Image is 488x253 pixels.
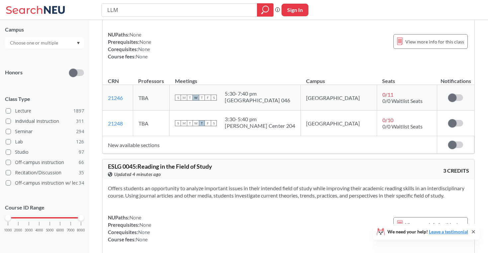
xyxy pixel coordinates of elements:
[73,107,84,115] span: 1897
[108,95,123,101] a: 21246
[6,137,84,146] label: Lab
[257,3,274,17] div: magnifying glass
[5,69,23,76] p: Honors
[405,38,464,46] span: View more info for this class
[175,120,181,126] span: S
[133,71,170,85] th: Professors
[136,236,148,242] span: None
[225,116,295,123] div: 3:30 - 5:40 pm
[139,39,151,45] span: None
[79,179,84,187] span: 34
[6,179,84,187] label: Off-campus instruction w/ lec
[79,169,84,176] span: 35
[382,98,423,104] span: 0/0 Waitlist Seats
[181,95,187,101] span: M
[25,228,33,232] span: 3000
[129,32,141,38] span: None
[199,120,205,126] span: T
[5,26,84,33] div: Campus
[193,95,199,101] span: W
[205,120,211,126] span: F
[7,39,62,47] input: Choose one or multiple
[193,120,199,126] span: W
[387,229,468,234] span: We need your help!
[175,95,181,101] span: S
[211,95,217,101] span: S
[79,159,84,166] span: 66
[382,123,423,129] span: 0/0 Waitlist Seats
[199,95,205,101] span: T
[225,90,290,97] div: 5:30 - 7:40 pm
[301,111,377,136] td: [GEOGRAPHIC_DATA]
[225,123,295,129] div: [PERSON_NAME] Center 204
[6,148,84,156] label: Studio
[129,214,141,220] span: None
[76,128,84,135] span: 294
[382,91,393,98] span: 0 / 11
[108,214,151,243] div: NUPaths: Prerequisites: Corequisites: Course fees:
[138,46,150,52] span: None
[6,158,84,167] label: Off-campus instruction
[301,85,377,111] td: [GEOGRAPHIC_DATA]
[5,37,84,48] div: Dropdown arrow
[6,117,84,126] label: Individual Instruction
[76,118,84,125] span: 311
[77,228,85,232] span: 8000
[5,204,84,211] p: Course ID Range
[108,31,151,60] div: NUPaths: Prerequisites: Corequisites: Course fees:
[282,4,308,16] button: Sign In
[181,120,187,126] span: M
[170,71,301,85] th: Meetings
[4,228,12,232] span: 1000
[261,5,269,15] svg: magnifying glass
[301,71,377,85] th: Campus
[6,127,84,136] label: Seminar
[77,42,80,44] svg: Dropdown arrow
[187,95,193,101] span: T
[382,117,393,123] span: 0 / 10
[108,77,119,85] div: CRN
[79,148,84,156] span: 97
[437,71,474,85] th: Notifications
[108,185,469,199] section: Offers students an opportunity to analyze important issues in their intended field of study while...
[5,95,84,103] span: Class Type
[46,228,54,232] span: 5000
[56,228,64,232] span: 6000
[429,229,468,234] a: Leave a testimonial
[114,171,161,178] span: Updated 4 minutes ago
[108,120,123,126] a: 21248
[405,220,464,229] span: View more info for this class
[107,4,252,16] input: Class, professor, course number, "phrase"
[211,120,217,126] span: S
[443,167,469,174] span: 3 CREDITS
[205,95,211,101] span: F
[139,222,151,228] span: None
[133,111,170,136] td: TBA
[6,168,84,177] label: Recitation/Discussion
[108,163,212,170] span: ESLG 0045 : Reading in the Field of Study
[133,85,170,111] td: TBA
[138,229,150,235] span: None
[187,120,193,126] span: T
[76,138,84,145] span: 126
[103,136,437,154] td: New available sections
[6,107,84,115] label: Lecture
[225,97,290,104] div: [GEOGRAPHIC_DATA] 046
[14,228,22,232] span: 2000
[377,71,437,85] th: Seats
[67,228,75,232] span: 7000
[136,53,148,59] span: None
[35,228,43,232] span: 4000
